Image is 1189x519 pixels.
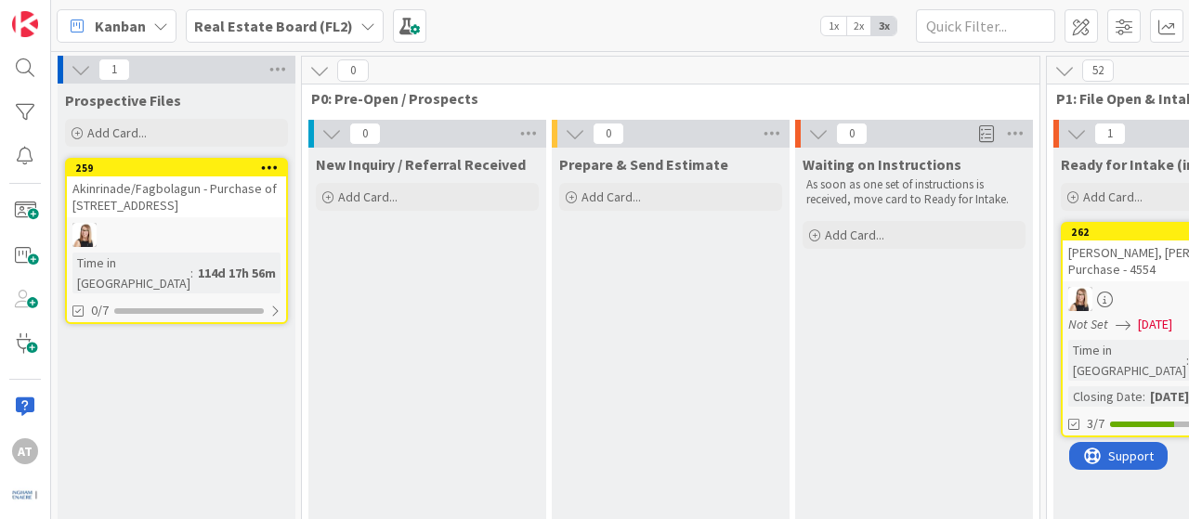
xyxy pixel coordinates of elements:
span: 0 [337,59,369,82]
span: 3x [871,17,896,35]
span: : [1186,350,1189,370]
div: 114d 17h 56m [193,263,281,283]
span: 1x [821,17,846,35]
div: DB [67,223,286,247]
i: Not Set [1068,316,1108,332]
span: Add Card... [1083,188,1143,205]
span: Add Card... [338,188,398,205]
span: 0 [349,123,381,145]
span: 1 [1094,123,1126,145]
img: Visit kanbanzone.com [12,11,38,37]
span: Add Card... [87,124,147,141]
div: Closing Date [1068,386,1143,407]
span: Prepare & Send Estimate [559,155,728,174]
span: 0/7 [91,301,109,320]
img: DB [1068,287,1092,311]
span: Add Card... [825,227,884,243]
span: Prospective Files [65,91,181,110]
span: 3/7 [1087,414,1104,434]
div: 259Akinrinade/Fagbolagun - Purchase of [STREET_ADDRESS] [67,160,286,217]
span: New Inquiry / Referral Received [316,155,526,174]
div: Time in [GEOGRAPHIC_DATA] [1068,340,1186,381]
span: [DATE] [1138,315,1172,334]
img: avatar [12,482,38,508]
span: : [190,263,193,283]
p: As soon as one set of instructions is received, move card to Ready for Intake. [806,177,1022,208]
div: Time in [GEOGRAPHIC_DATA] [72,253,190,293]
span: 2x [846,17,871,35]
span: 0 [836,123,868,145]
span: Kanban [95,15,146,37]
input: Quick Filter... [916,9,1055,43]
span: Waiting on Instructions [803,155,961,174]
b: Real Estate Board (FL2) [194,17,353,35]
span: 0 [593,123,624,145]
div: AT [12,438,38,464]
span: 1 [98,58,130,81]
span: Add Card... [581,188,641,205]
div: Akinrinade/Fagbolagun - Purchase of [STREET_ADDRESS] [67,176,286,217]
span: 52 [1082,59,1114,82]
div: 259 [75,162,286,175]
div: 259 [67,160,286,176]
span: : [1143,386,1145,407]
img: DB [72,223,97,247]
span: P0: Pre-Open / Prospects [311,89,1016,108]
span: Support [39,3,85,25]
